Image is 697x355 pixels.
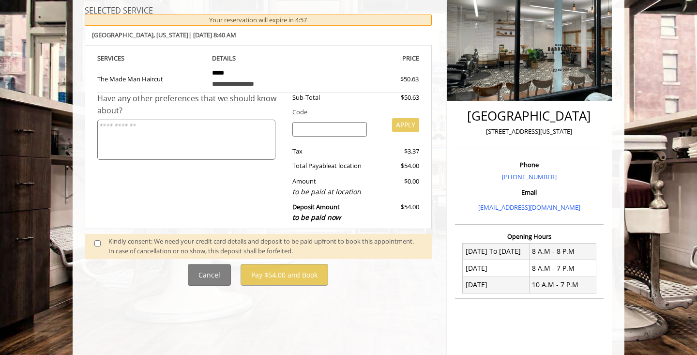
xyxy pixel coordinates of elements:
div: $0.00 [374,176,419,197]
div: Total Payable [285,161,375,171]
div: $50.63 [365,74,419,84]
a: [PHONE_NUMBER] [502,172,557,181]
a: [EMAIL_ADDRESS][DOMAIN_NAME] [478,203,580,212]
div: Your reservation will expire in 4:57 [85,15,432,26]
h3: Phone [457,161,601,168]
td: The Made Man Haircut [97,63,205,92]
th: SERVICE [97,53,205,64]
div: Amount [285,176,375,197]
div: Code [285,107,419,117]
span: , [US_STATE] [153,31,188,39]
button: APPLY [392,118,419,132]
b: [GEOGRAPHIC_DATA] | [DATE] 8:40 AM [92,31,236,39]
th: DETAILS [205,53,312,64]
div: $3.37 [374,146,419,156]
div: Have any other preferences that we should know about? [97,93,285,117]
td: [DATE] To [DATE] [463,243,530,260]
h3: Opening Hours [455,233,604,240]
td: 10 A.M - 7 P.M [529,277,596,293]
span: S [121,54,124,62]
td: 8 A.M - 7 P.M [529,260,596,277]
b: Deposit Amount [292,202,341,222]
th: PRICE [312,53,419,64]
button: Pay $54.00 and Book [241,264,328,286]
div: $54.00 [374,161,419,171]
td: [DATE] [463,260,530,277]
h3: Email [457,189,601,196]
button: Cancel [188,264,231,286]
span: at location [331,161,362,170]
span: to be paid now [292,213,341,222]
div: Sub-Total [285,93,375,103]
div: $50.63 [374,93,419,103]
td: 8 A.M - 8 P.M [529,243,596,260]
h2: [GEOGRAPHIC_DATA] [457,109,601,123]
h3: SELECTED SERVICE [85,7,432,15]
div: Tax [285,146,375,156]
div: $54.00 [374,202,419,223]
div: Kindly consent: We need your credit card details and deposit to be paid upfront to book this appo... [108,236,422,257]
td: [DATE] [463,277,530,293]
p: [STREET_ADDRESS][US_STATE] [457,126,601,137]
div: to be paid at location [292,186,367,197]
